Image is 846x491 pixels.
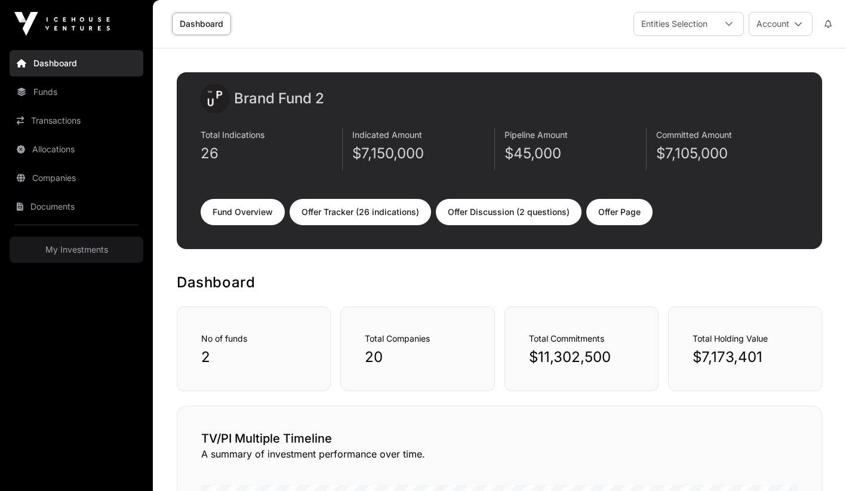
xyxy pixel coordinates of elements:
[172,13,231,35] a: Dashboard
[10,79,143,105] a: Funds
[365,333,430,343] span: Total Companies
[10,136,143,162] a: Allocations
[201,199,285,225] a: Fund Overview
[352,130,422,140] span: Indicated Amount
[656,144,798,163] p: $7,105,000
[504,144,646,163] p: $45,000
[436,199,582,225] a: Offer Discussion (2 questions)
[786,434,846,491] iframe: Chat Widget
[529,333,604,343] span: Total Commitments
[10,237,143,263] a: My Investments
[365,348,470,367] p: 20
[749,12,813,36] button: Account
[10,194,143,220] a: Documents
[656,130,732,140] span: Committed Amount
[201,84,229,113] img: images.png
[504,130,568,140] span: Pipeline Amount
[693,348,798,367] p: $7,173,401
[290,199,431,225] a: Offer Tracker (26 indications)
[201,447,798,461] p: A summary of investment performance over time.
[10,50,143,76] a: Dashboard
[10,165,143,191] a: Companies
[693,333,768,343] span: Total Holding Value
[201,430,798,447] h2: TV/PI Multiple Timeline
[201,348,306,367] p: 2
[201,333,247,343] span: No of funds
[634,13,715,35] div: Entities Selection
[586,199,653,225] a: Offer Page
[234,89,324,108] h2: Brand Fund 2
[529,348,634,367] p: $11,302,500
[201,130,264,140] span: Total Indications
[201,144,342,163] p: 26
[14,12,110,36] img: Icehouse Ventures Logo
[177,273,822,292] h1: Dashboard
[10,108,143,134] a: Transactions
[352,144,494,163] p: $7,150,000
